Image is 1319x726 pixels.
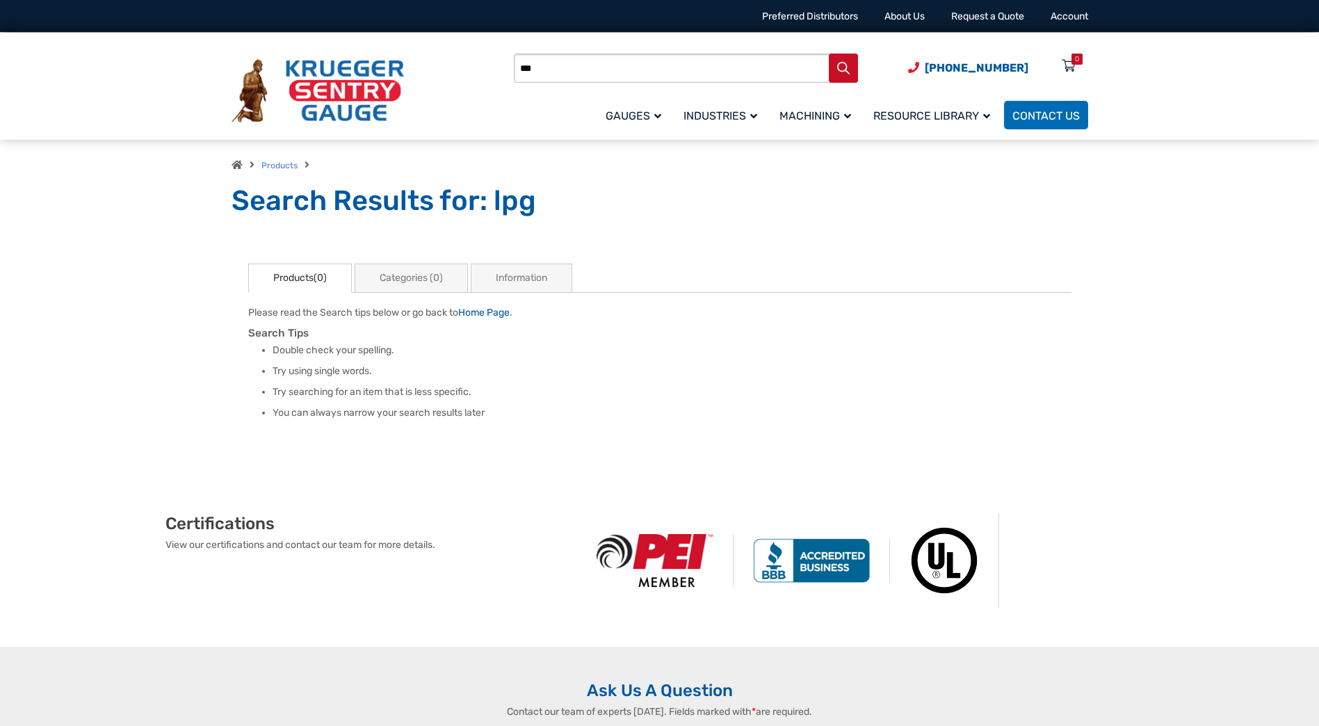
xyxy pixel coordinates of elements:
[597,99,675,131] a: Gauges
[1075,54,1079,65] div: 0
[458,307,510,318] a: Home Page
[675,99,771,131] a: Industries
[1012,109,1080,122] span: Contact Us
[779,109,851,122] span: Machining
[273,364,1071,378] li: Try using single words.
[890,513,999,608] img: Underwriters Laboratories
[355,264,468,293] a: Categories (0)
[771,99,865,131] a: Machining
[683,109,757,122] span: Industries
[273,344,1071,357] li: Double check your spelling.
[165,513,577,534] h2: Certifications
[232,184,1088,218] h1: Search Results for: lpg
[232,680,1088,701] h2: Ask Us A Question
[908,59,1028,76] a: Phone Number (920) 434-8860
[734,538,890,583] img: BBB
[884,10,925,22] a: About Us
[273,385,1071,399] li: Try searching for an item that is less specific.
[1051,10,1088,22] a: Account
[606,109,661,122] span: Gauges
[248,327,1071,340] h3: Search Tips
[577,534,734,588] img: PEI Member
[434,704,886,719] p: Contact our team of experts [DATE]. Fields marked with are required.
[248,305,1071,320] p: Please read the Search tips below or go back to .
[471,264,572,293] a: Information
[165,538,577,552] p: View our certifications and contact our team for more details.
[873,109,990,122] span: Resource Library
[273,406,1071,420] li: You can always narrow your search results later
[762,10,858,22] a: Preferred Distributors
[261,161,298,170] a: Products
[248,264,352,293] a: Products(0)
[1004,101,1088,129] a: Contact Us
[865,99,1004,131] a: Resource Library
[951,10,1024,22] a: Request a Quote
[232,59,404,123] img: Krueger Sentry Gauge
[925,61,1028,74] span: [PHONE_NUMBER]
